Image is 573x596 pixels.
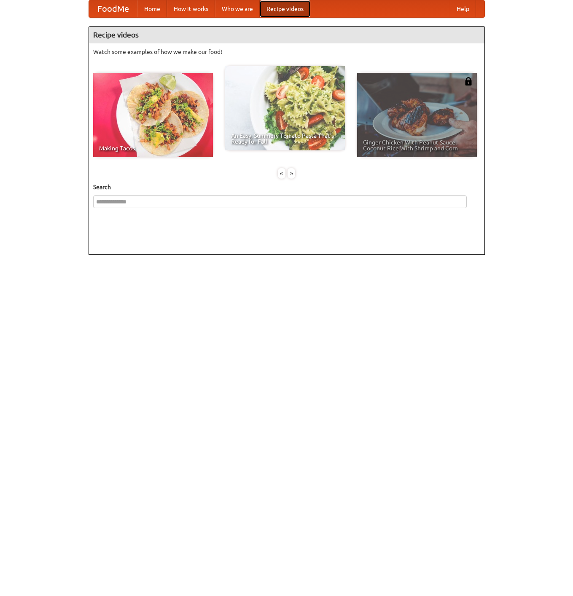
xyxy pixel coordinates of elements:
span: Making Tacos [99,145,207,151]
a: FoodMe [89,0,137,17]
div: « [278,168,285,179]
a: Recipe videos [260,0,310,17]
a: Who we are [215,0,260,17]
a: Home [137,0,167,17]
img: 483408.png [464,77,473,86]
h5: Search [93,183,480,191]
a: An Easy, Summery Tomato Pasta That's Ready for Fall [225,66,345,150]
a: Help [450,0,476,17]
span: An Easy, Summery Tomato Pasta That's Ready for Fall [231,133,339,144]
p: Watch some examples of how we make our food! [93,48,480,56]
a: Making Tacos [93,73,213,157]
div: » [288,168,295,179]
h4: Recipe videos [89,27,484,43]
a: How it works [167,0,215,17]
